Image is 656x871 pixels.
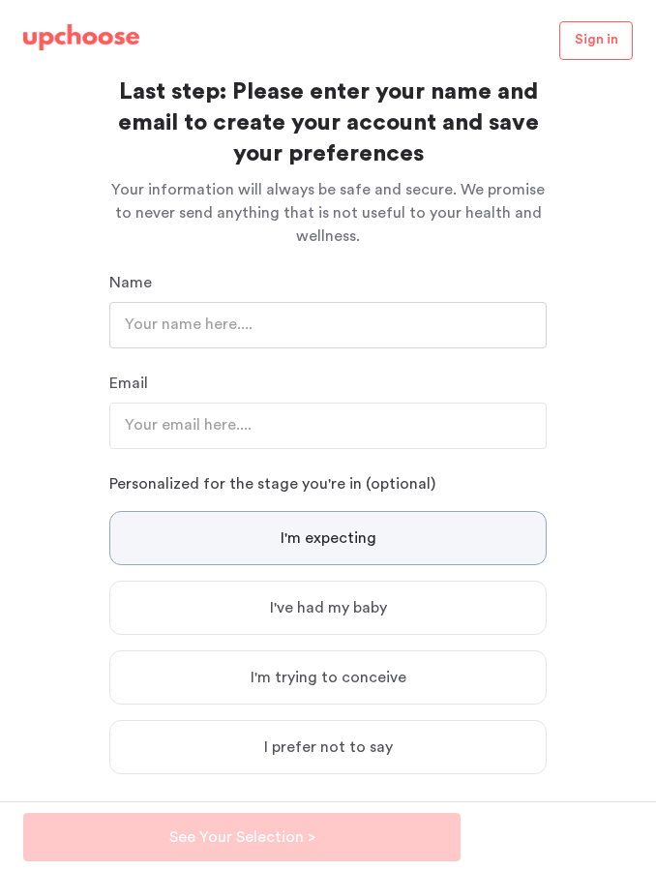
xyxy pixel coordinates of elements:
[270,596,387,619] span: I've had my baby
[109,302,547,348] input: Your name here....
[559,21,633,60] a: Sign in
[109,372,547,395] p: Email
[109,472,547,496] p: Personalized for the stage you're in (optional)
[251,666,406,689] span: I'm trying to conceive
[264,736,393,759] span: I prefer not to say
[169,826,315,849] p: See Your Selection >
[109,271,547,294] p: Name
[281,526,376,550] span: I'm expecting
[23,24,139,60] a: UpChoose
[109,77,547,170] h2: Last step: Please enter your name and email to create your account and save your preferences
[109,403,547,449] input: Your email here....
[23,24,139,51] img: UpChoose
[23,813,461,861] button: See Your Selection >
[109,178,547,248] p: Your information will always be safe and secure. We promise to never send anything that is not us...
